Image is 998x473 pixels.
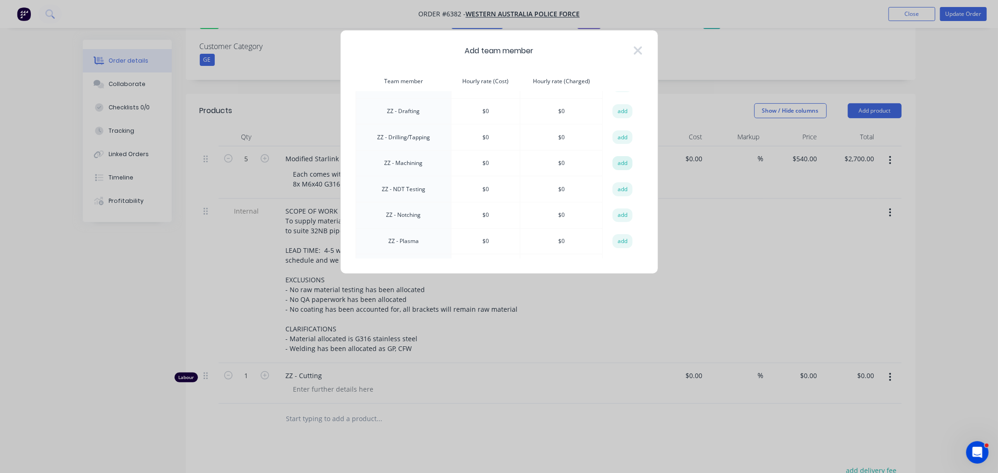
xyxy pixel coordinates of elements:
[612,156,633,170] button: add
[356,72,452,92] th: Team member
[452,124,520,150] td: $ 0
[612,208,633,222] button: add
[465,45,533,57] span: Add team member
[603,72,642,92] th: action
[356,176,452,202] td: ZZ - NDT Testing
[452,202,520,229] td: $ 0
[520,228,603,254] td: $ 0
[966,441,989,464] iframe: Intercom live chat
[612,130,633,144] button: add
[356,228,452,254] td: ZZ - Plasma
[520,72,603,92] th: Hourly rate (Charged)
[452,72,520,92] th: Hourly rate (Cost)
[356,124,452,150] td: ZZ - Drilling/Tapping
[612,104,633,118] button: add
[452,254,520,280] td: $ 0
[452,150,520,176] td: $ 0
[452,176,520,202] td: $ 0
[520,202,603,229] td: $ 0
[520,254,603,280] td: $ 0
[612,182,633,196] button: add
[356,150,452,176] td: ZZ - Machining
[612,234,633,248] button: add
[356,202,452,229] td: ZZ - Notching
[520,98,603,124] td: $ 0
[356,98,452,124] td: ZZ - Drafting
[452,98,520,124] td: $ 0
[356,254,452,280] td: ZZ - Press
[520,124,603,150] td: $ 0
[520,150,603,176] td: $ 0
[452,228,520,254] td: $ 0
[520,176,603,202] td: $ 0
